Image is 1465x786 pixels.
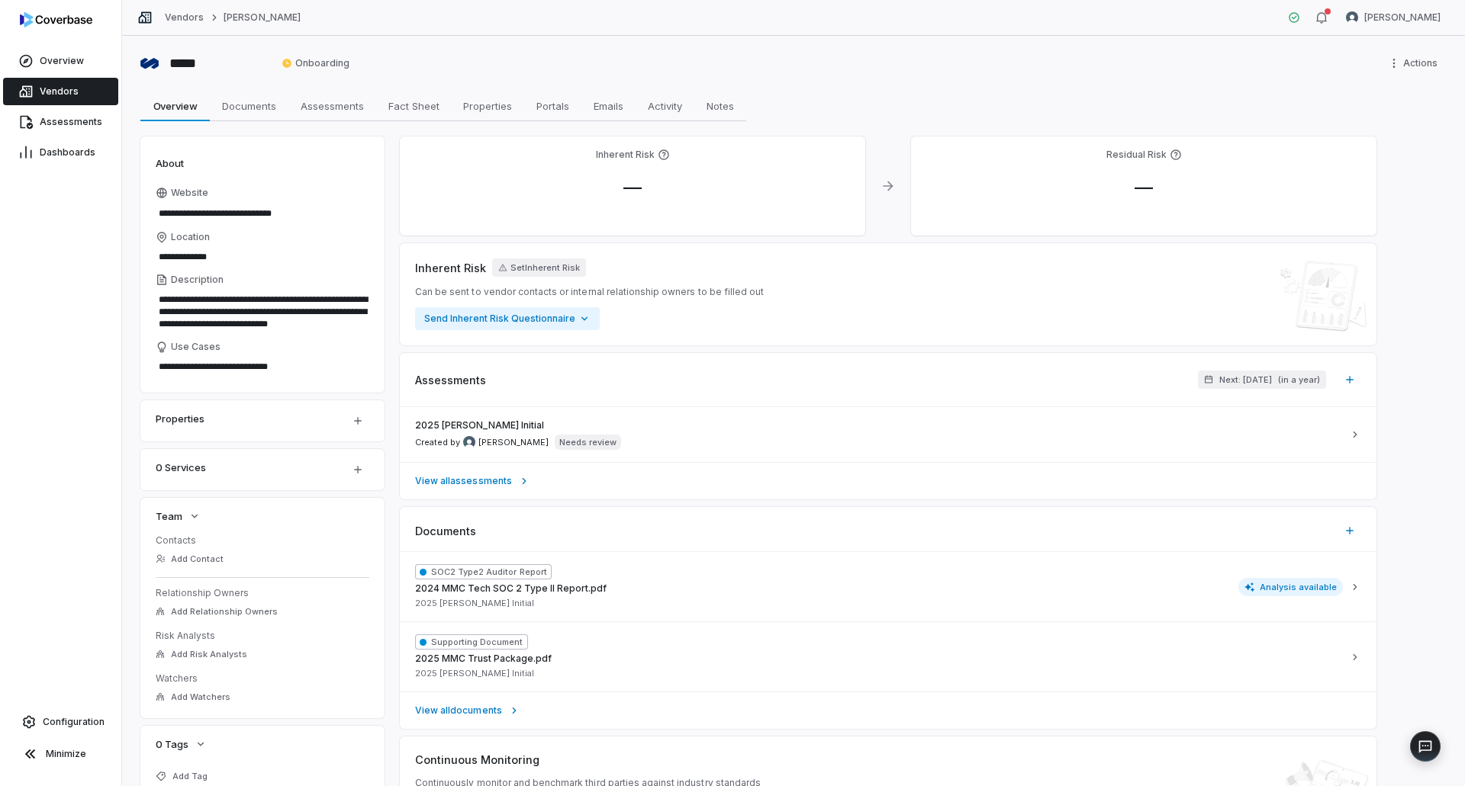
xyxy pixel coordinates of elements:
span: Add Tag [172,771,208,782]
span: Continuous Monitoring [415,752,539,768]
button: SetInherent Risk [492,258,586,277]
span: Overview [40,55,84,67]
span: Assessments [40,116,102,128]
button: Next: [DATE](in a year) [1198,371,1326,389]
span: Add Watchers [171,691,230,703]
dt: Risk Analysts [156,630,369,642]
p: Needs review [559,436,617,448]
span: 2025 [PERSON_NAME] Initial [415,598,534,609]
a: Configuration [6,708,115,736]
span: Emails [588,96,629,116]
button: Supporting Document2025 MMC Trust Package.pdf2025 [PERSON_NAME] Initial [400,621,1376,691]
span: View all assessments [415,475,512,487]
img: Melanie Lorent avatar [1346,11,1358,24]
span: Fact Sheet [382,96,446,116]
span: — [1122,176,1165,198]
button: More actions [1383,52,1447,75]
span: Portals [530,96,575,116]
span: Minimize [46,748,86,760]
dt: Contacts [156,534,369,547]
span: 0 Tags [156,737,188,751]
span: Add Risk Analysts [171,649,247,660]
img: logo-D7KZi-bG.svg [20,12,92,27]
span: View all documents [415,704,502,717]
span: Configuration [43,716,105,728]
h4: Residual Risk [1106,149,1167,161]
span: Notes [700,96,740,116]
span: Location [171,231,210,243]
span: Dashboards [40,146,95,159]
a: 2025 [PERSON_NAME] InitialCreated by Melanie Lorent avatar[PERSON_NAME]Needs review [400,407,1376,462]
span: Assessments [295,96,370,116]
span: 2025 MMC Trust Package.pdf [415,653,552,665]
button: SOC2 Type2 Auditor Report2024 MMC Tech SOC 2 Type II Report.pdf2025 [PERSON_NAME] InitialAnalysis... [400,552,1376,621]
button: Melanie Lorent avatar[PERSON_NAME] [1337,6,1450,29]
button: Send Inherent Risk Questionnaire [415,307,600,330]
button: Add Contact [151,545,228,573]
a: View alldocuments [400,691,1376,729]
span: 2025 [PERSON_NAME] Initial [415,419,544,431]
span: [PERSON_NAME] [478,437,549,448]
dt: Watchers [156,672,369,685]
h4: Inherent Risk [596,149,655,161]
img: Melanie Lorent avatar [463,436,475,448]
span: Overview [147,96,204,116]
span: ( in a year ) [1278,374,1320,386]
span: [PERSON_NAME] [1364,11,1441,24]
a: Vendors [3,78,118,105]
span: Team [156,509,182,523]
button: 0 Tags [151,730,211,758]
span: Documents [216,96,282,116]
input: Location [156,246,369,268]
a: Overview [3,47,118,75]
span: Use Cases [171,341,221,353]
dt: Relationship Owners [156,587,369,599]
span: Description [171,274,224,286]
span: Created by [415,436,549,448]
span: Supporting Document [415,634,528,650]
span: 2025 [PERSON_NAME] Initial [415,668,534,679]
a: Assessments [3,108,118,136]
button: Minimize [6,739,115,769]
span: Onboarding [282,57,349,69]
a: [PERSON_NAME] [224,11,301,24]
button: Team [151,502,205,530]
span: Assessments [415,372,486,388]
span: Activity [642,96,688,116]
span: About [156,156,184,170]
span: Add Relationship Owners [171,606,278,618]
textarea: Use Cases [156,356,369,377]
span: Website [171,187,208,199]
textarea: Description [156,289,369,335]
span: SOC2 Type2 Auditor Report [415,564,552,579]
a: View allassessments [400,462,1376,499]
span: — [611,176,654,198]
a: Dashboards [3,139,118,166]
span: Properties [457,96,518,116]
span: Documents [415,523,476,539]
span: Vendors [40,85,79,98]
span: Analysis available [1238,578,1344,596]
span: 2024 MMC Tech SOC 2 Type II Report.pdf [415,582,607,595]
span: Next: [DATE] [1219,374,1272,386]
span: Inherent Risk [415,260,486,276]
a: Vendors [165,11,204,24]
span: Can be sent to vendor contacts or internal relationship owners to be filled out [415,286,764,298]
input: Website [156,203,343,224]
